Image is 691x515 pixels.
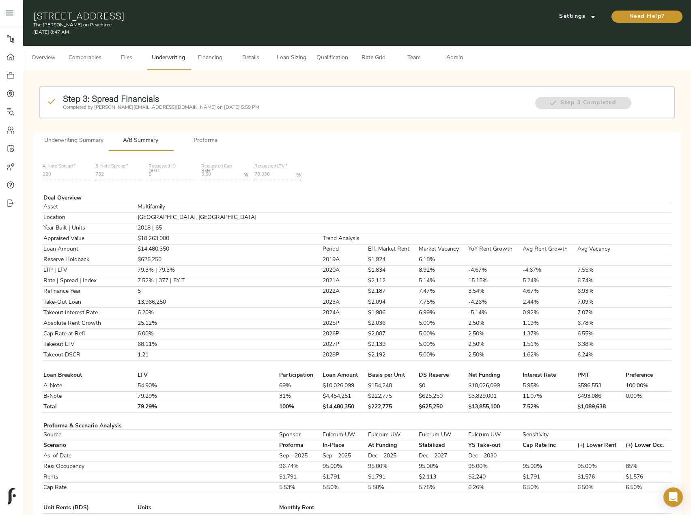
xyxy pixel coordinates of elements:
[467,318,521,329] td: 2.50%
[467,276,521,286] td: 15.15%
[418,339,467,350] td: 5.00%
[43,329,137,339] td: Cap Rate at Refi
[111,53,142,63] span: Files
[367,472,418,483] td: $1,791
[467,381,521,391] td: $10,026,099
[467,472,521,483] td: $2,240
[63,104,527,111] p: Completed by [PERSON_NAME][EMAIL_ADDRESS][DOMAIN_NAME] on [DATE] 5:59 PM
[577,297,624,308] td: 7.09%
[367,329,418,339] td: $2,087
[521,440,577,451] td: Cap Rate Inc
[321,371,367,381] td: Loan Amount
[620,12,674,22] span: Need Help?
[43,234,137,244] td: Appraised Value
[521,430,577,440] td: Sensitivity
[358,53,389,63] span: Rate Grid
[577,402,624,412] td: $1,089,638
[577,381,624,391] td: $596,553
[521,339,577,350] td: 1.51%
[624,371,672,381] td: Preference
[63,93,159,104] strong: Step 3: Spread Financials
[521,329,577,339] td: 1.37%
[43,244,137,255] td: Loan Amount
[467,430,521,440] td: Fulcrum UW
[137,234,278,244] td: $18,263,000
[178,136,233,146] span: Proforma
[467,440,521,451] td: Y5 Take-out
[467,308,521,318] td: -5.14%
[321,430,367,440] td: Fulcrum UW
[624,461,672,472] td: 85%
[278,371,322,381] td: Participation
[321,318,367,329] td: 2025P
[278,472,322,483] td: $1,791
[624,472,672,483] td: $1,576
[43,371,137,381] td: Loan Breakout
[577,461,624,472] td: 95.00%
[577,318,624,329] td: 6.78%
[321,402,367,412] td: $14,480,350
[521,244,577,255] td: Avg Rent Growth
[33,29,465,36] p: [DATE] 8:47 AM
[321,472,367,483] td: $1,791
[418,402,467,412] td: $625,250
[43,503,137,514] td: Unit Rents (BDS)
[278,461,322,472] td: 96.74%
[43,339,137,350] td: Takeout LTV
[243,172,248,179] p: %
[521,461,577,472] td: 95.00%
[278,440,322,451] td: Proforma
[316,53,348,63] span: Qualification
[367,391,418,402] td: $222,775
[418,483,467,493] td: 5.75%
[418,381,467,391] td: $0
[321,286,367,297] td: 2022A
[418,472,467,483] td: $2,113
[418,461,467,472] td: 95.00%
[418,308,467,318] td: 6.99%
[321,391,367,402] td: $4,454,251
[137,391,278,402] td: 79.29%
[278,430,322,440] td: Sponsor
[43,440,137,451] td: Scenario
[577,308,624,318] td: 7.07%
[137,371,278,381] td: LTV
[44,136,103,146] span: Underwriting Summary
[367,265,418,276] td: $1,834
[521,391,577,402] td: 11.07%
[418,286,467,297] td: 7.47%
[278,402,322,412] td: 100%
[43,297,137,308] td: Take-Out Loan
[367,318,418,329] td: $2,036
[43,202,137,212] td: Asset
[137,286,278,297] td: 5
[43,195,137,202] td: Deal Overview
[367,402,418,412] td: $222,775
[43,423,137,430] td: Proforma & Scenario Analysis
[321,381,367,391] td: $10,026,099
[8,488,16,504] img: logo
[624,440,672,451] td: (+) Lower Occ.
[321,255,367,265] td: 2019A
[367,430,418,440] td: Fulcrum UW
[137,402,278,412] td: 79.29%
[521,286,577,297] td: 4.67%
[43,402,137,412] td: Total
[418,318,467,329] td: 5.00%
[367,244,418,255] td: Eff. Market Rent
[521,371,577,381] td: Interest Rate
[663,487,683,507] div: Open Intercom Messenger
[577,244,624,255] td: Avg Vacancy
[418,371,467,381] td: DS Reserve
[624,483,672,493] td: 6.50%
[418,440,467,451] td: Stabilized
[321,234,367,244] td: Trend Analysis
[467,402,521,412] td: $13,855,100
[137,244,278,255] td: $14,480,350
[418,265,467,276] td: 8.92%
[137,308,278,318] td: 6.20%
[367,483,418,493] td: 5.50%
[43,350,137,360] td: Takeout DSCR
[367,276,418,286] td: $2,112
[367,461,418,472] td: 95.00%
